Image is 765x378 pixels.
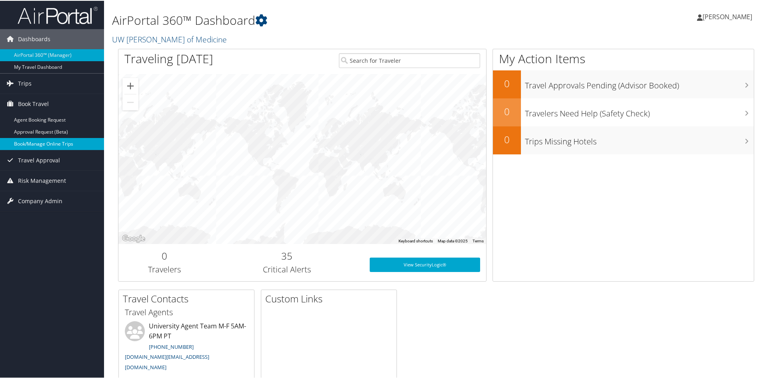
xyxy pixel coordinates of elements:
h2: Travel Contacts [123,291,254,305]
a: [DOMAIN_NAME][EMAIL_ADDRESS][DOMAIN_NAME] [125,352,209,370]
img: airportal-logo.png [18,5,98,24]
button: Keyboard shortcuts [399,238,433,243]
h1: My Action Items [493,50,754,66]
a: 0Trips Missing Hotels [493,126,754,154]
a: View SecurityLogic® [370,257,480,271]
h2: 0 [493,132,521,146]
h3: Critical Alerts [216,263,358,274]
h3: Travelers Need Help (Safety Check) [525,103,754,118]
span: [PERSON_NAME] [703,12,752,20]
span: Risk Management [18,170,66,190]
button: Zoom out [122,94,138,110]
span: Dashboards [18,28,50,48]
a: 0Travelers Need Help (Safety Check) [493,98,754,126]
a: Open this area in Google Maps (opens a new window) [120,233,147,243]
span: Book Travel [18,93,49,113]
h3: Travelers [124,263,204,274]
h2: 35 [216,248,358,262]
span: Company Admin [18,190,62,210]
a: 0Travel Approvals Pending (Advisor Booked) [493,70,754,98]
img: Google [120,233,147,243]
input: Search for Traveler [339,52,480,67]
h1: AirPortal 360™ Dashboard [112,11,544,28]
span: Trips [18,73,32,93]
h3: Travel Approvals Pending (Advisor Booked) [525,75,754,90]
button: Zoom in [122,77,138,93]
h3: Travel Agents [125,306,248,317]
a: [PHONE_NUMBER] [149,342,194,350]
h2: 0 [493,104,521,118]
a: [PERSON_NAME] [697,4,760,28]
a: UW [PERSON_NAME] of Medicine [112,33,229,44]
h2: 0 [124,248,204,262]
h2: Custom Links [265,291,397,305]
span: Map data ©2025 [438,238,468,242]
h1: Traveling [DATE] [124,50,213,66]
span: Travel Approval [18,150,60,170]
h2: 0 [493,76,521,90]
li: University Agent Team M-F 5AM-6PM PT [121,320,252,374]
a: Terms (opens in new tab) [473,238,484,242]
h3: Trips Missing Hotels [525,131,754,146]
